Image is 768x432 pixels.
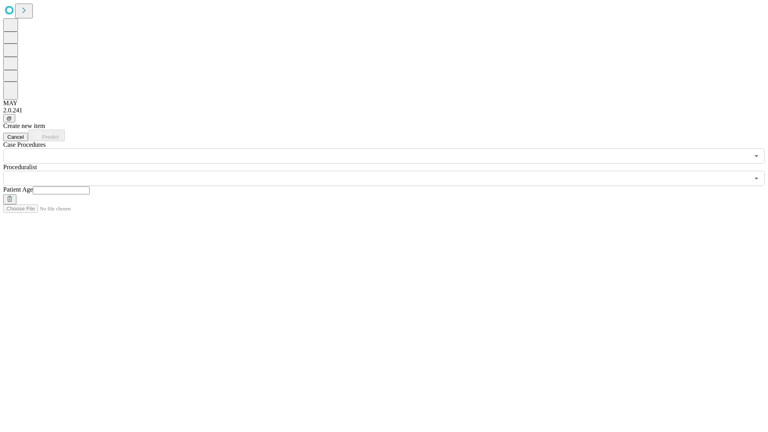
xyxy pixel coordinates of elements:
[7,134,24,140] span: Cancel
[751,150,762,162] button: Open
[3,107,765,114] div: 2.0.241
[751,173,762,184] button: Open
[42,134,58,140] span: Predict
[28,130,65,141] button: Predict
[3,114,15,122] button: @
[3,133,28,141] button: Cancel
[3,141,46,148] span: Scheduled Procedure
[6,115,12,121] span: @
[3,100,765,107] div: MAY
[3,122,45,129] span: Create new item
[3,164,37,170] span: Proceduralist
[3,186,33,193] span: Patient Age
